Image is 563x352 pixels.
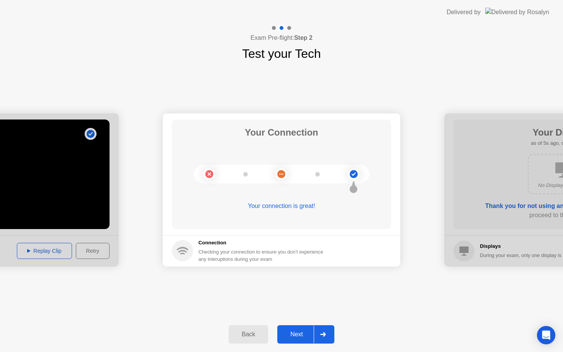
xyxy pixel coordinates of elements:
[231,331,266,338] div: Back
[537,326,555,344] div: Open Intercom Messenger
[198,239,328,247] h5: Connection
[242,44,321,63] h1: Test your Tech
[229,325,268,344] button: Back
[280,331,314,338] div: Next
[198,248,328,263] div: Checking your connection to ensure you don’t experience any interuptions during your exam
[294,34,313,41] b: Step 2
[250,33,313,43] h4: Exam Pre-flight:
[447,8,481,17] div: Delivered by
[485,8,549,16] img: Delivered by Rosalyn
[172,201,391,211] div: Your connection is great!
[277,325,334,344] button: Next
[245,126,318,139] h1: Your Connection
